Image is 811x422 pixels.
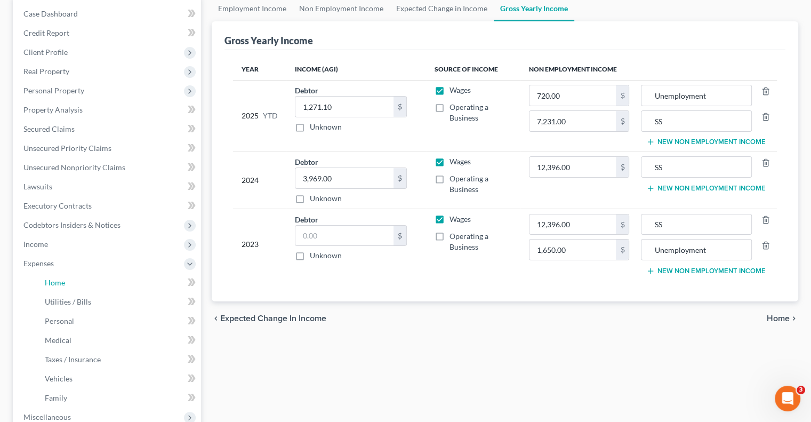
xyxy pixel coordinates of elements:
input: 0.00 [529,111,616,131]
span: Client Profile [23,47,68,57]
div: 2023 [242,214,278,276]
div: $ [616,111,629,131]
span: Expenses [23,259,54,268]
a: Vehicles [36,369,201,388]
span: Home [767,314,790,323]
th: Year [233,59,286,80]
a: Lawsuits [15,177,201,196]
span: Vehicles [45,374,73,383]
a: Secured Claims [15,120,201,139]
button: New Non Employment Income [646,138,765,146]
a: Home [36,273,201,292]
span: Family [45,393,67,402]
div: $ [616,85,629,106]
a: Unsecured Priority Claims [15,139,201,158]
span: Income [23,240,48,249]
span: Home [45,278,65,287]
input: 0.00 [295,97,394,117]
span: Wages [449,214,471,224]
span: Real Property [23,67,69,76]
span: Unsecured Nonpriority Claims [23,163,125,172]
button: Home chevron_right [767,314,798,323]
span: Wages [449,85,471,94]
button: chevron_left Expected Change in Income [212,314,326,323]
input: Source of Income [647,85,745,106]
label: Debtor [295,85,318,96]
a: Taxes / Insurance [36,350,201,369]
label: Unknown [310,193,342,204]
input: 0.00 [529,214,616,235]
input: 0.00 [295,226,394,246]
span: Operating a Business [449,174,488,194]
span: Operating a Business [449,102,488,122]
button: New Non Employment Income [646,184,765,193]
label: Unknown [310,250,342,261]
span: Executory Contracts [23,201,92,210]
span: Expected Change in Income [220,314,326,323]
input: Source of Income [647,240,745,260]
span: Personal Property [23,86,84,95]
div: $ [616,240,629,260]
a: Property Analysis [15,100,201,120]
span: Case Dashboard [23,9,78,18]
a: Executory Contracts [15,196,201,216]
a: Credit Report [15,23,201,43]
span: Property Analysis [23,105,83,114]
label: Debtor [295,214,318,225]
a: Unsecured Nonpriority Claims [15,158,201,177]
span: Lawsuits [23,182,52,191]
div: $ [616,157,629,177]
div: $ [394,97,406,117]
input: Source of Income [647,111,745,131]
label: Debtor [295,156,318,168]
span: Wages [449,157,471,166]
iframe: Intercom live chat [775,386,800,411]
th: Income (AGI) [286,59,426,80]
button: New Non Employment Income [646,267,765,275]
label: Unknown [310,122,342,132]
span: Codebtors Insiders & Notices [23,220,121,229]
span: Taxes / Insurance [45,355,101,364]
span: YTD [263,110,278,121]
i: chevron_left [212,314,220,323]
input: 0.00 [529,85,616,106]
a: Medical [36,331,201,350]
a: Family [36,388,201,408]
span: Personal [45,316,74,325]
span: Credit Report [23,28,69,37]
a: Utilities / Bills [36,292,201,312]
input: Source of Income [647,157,745,177]
span: Unsecured Priority Claims [23,144,111,153]
i: chevron_right [790,314,798,323]
div: Gross Yearly Income [224,34,313,47]
div: $ [394,168,406,188]
a: Personal [36,312,201,331]
input: 0.00 [529,240,616,260]
span: Secured Claims [23,124,75,133]
span: Utilities / Bills [45,297,91,306]
div: $ [616,214,629,235]
div: $ [394,226,406,246]
th: Non Employment Income [520,59,777,80]
span: Medical [45,336,71,345]
input: Source of Income [647,214,745,235]
input: 0.00 [295,168,394,188]
span: 3 [797,386,805,394]
div: 2025 [242,85,278,147]
span: Miscellaneous [23,412,71,421]
div: 2024 [242,156,278,204]
th: Source of Income [426,59,520,80]
a: Case Dashboard [15,4,201,23]
span: Operating a Business [449,232,488,251]
input: 0.00 [529,157,616,177]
